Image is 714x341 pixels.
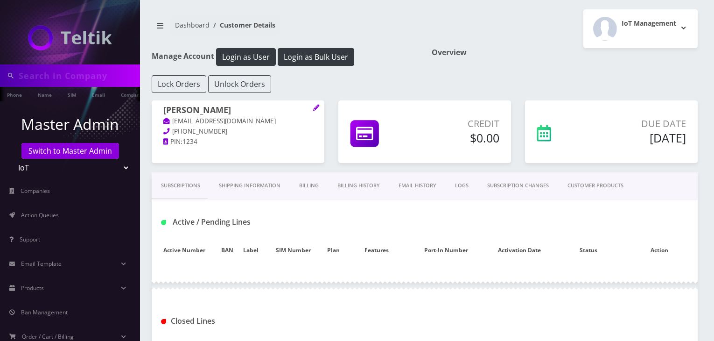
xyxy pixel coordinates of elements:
button: Login as User [216,48,276,66]
a: Name [33,87,56,101]
a: Switch to Master Admin [21,143,119,159]
a: SUBSCRIPTION CHANGES [478,172,558,199]
h5: $0.00 [418,131,499,145]
a: Billing [290,172,328,199]
span: 1234 [182,137,197,146]
th: Action [621,237,698,264]
th: Status [556,237,621,264]
a: EMAIL HISTORY [389,172,446,199]
span: Companies [21,187,50,195]
img: Active / Pending Lines [161,220,166,225]
span: [PHONE_NUMBER] [172,127,227,135]
th: BAN [217,237,238,264]
input: Search in Company [19,67,138,85]
a: SIM [63,87,81,101]
a: Login as User [214,51,278,61]
button: IoT Management [583,9,698,48]
span: Products [21,284,44,292]
span: Ban Management [21,308,68,316]
th: SIM Number [264,237,322,264]
a: LOGS [446,172,478,199]
h5: [DATE] [591,131,686,145]
h1: Closed Lines [161,317,328,326]
span: Action Queues [21,211,59,219]
p: Credit [418,117,499,131]
h1: [PERSON_NAME] [163,105,313,116]
a: Dashboard [175,21,210,29]
img: IoT [28,25,112,50]
img: Closed Lines [161,319,166,324]
a: PIN: [163,137,182,147]
th: Activation Date [483,237,556,264]
a: Subscriptions [152,172,210,199]
button: Lock Orders [152,75,206,93]
button: Login as Bulk User [278,48,354,66]
h2: IoT Management [622,20,676,28]
a: Login as Bulk User [278,51,354,61]
th: Active Number [152,237,217,264]
th: Features [344,237,409,264]
a: CUSTOMER PRODUCTS [558,172,633,199]
span: Support [20,235,40,243]
h1: Overview [432,48,698,57]
a: Email [87,87,110,101]
p: Due Date [591,117,686,131]
a: [EMAIL_ADDRESS][DOMAIN_NAME] [163,117,276,126]
a: Phone [2,87,27,101]
th: Label [238,237,264,264]
a: Billing History [328,172,389,199]
h1: Manage Account [152,48,418,66]
a: Shipping Information [210,172,290,199]
h1: Active / Pending Lines [161,218,328,227]
span: Order / Cart / Billing [22,333,74,341]
th: Port-In Number [409,237,483,264]
li: Customer Details [210,20,275,30]
a: Company [116,87,147,101]
nav: breadcrumb [152,15,418,42]
th: Plan [322,237,344,264]
button: Unlock Orders [208,75,271,93]
span: Email Template [21,260,62,268]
